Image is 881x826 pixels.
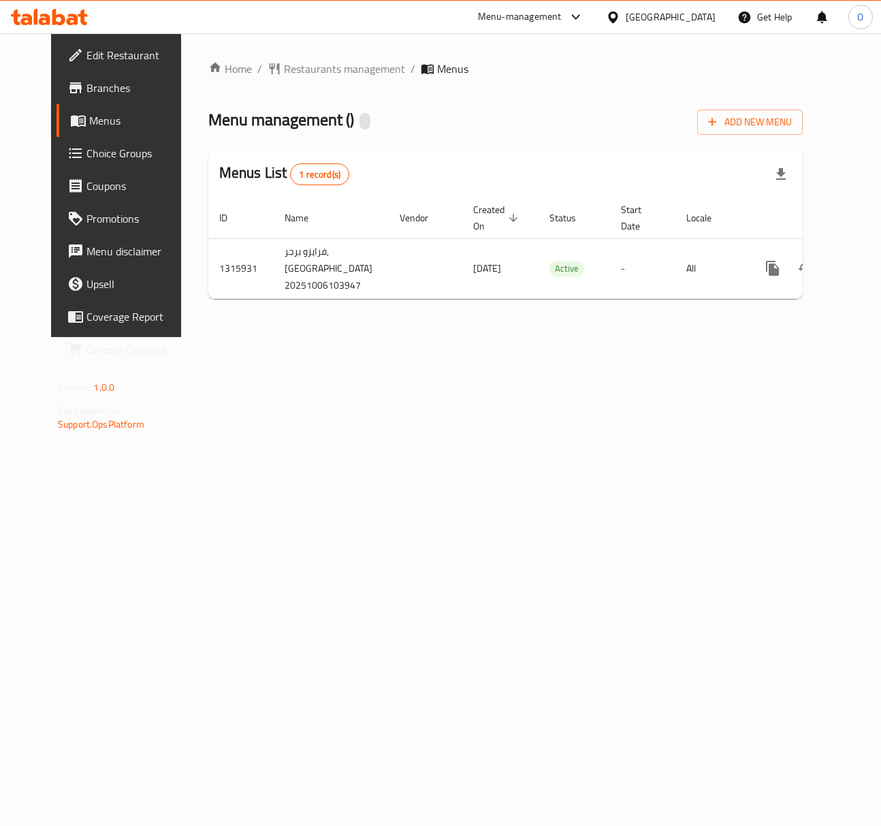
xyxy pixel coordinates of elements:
h2: Menus List [219,163,349,185]
button: Add New Menu [697,110,803,135]
span: Name [285,210,326,226]
span: Restaurants management [284,61,405,77]
span: Coupons [86,178,187,194]
span: 1.0.0 [93,379,114,396]
button: more [756,252,789,285]
span: 1 record(s) [291,168,349,181]
span: Active [549,261,584,276]
a: Promotions [57,202,198,235]
div: Total records count [290,163,349,185]
a: Menu disclaimer [57,235,198,268]
span: Status [549,210,594,226]
a: Coupons [57,170,198,202]
span: ID [219,210,245,226]
span: Menu management ( ) [208,104,354,135]
span: Locale [686,210,729,226]
span: Get support on: [58,402,121,419]
span: Menus [437,61,468,77]
li: / [411,61,415,77]
button: Change Status [789,252,822,285]
a: Branches [57,72,198,104]
a: Home [208,61,252,77]
span: Grocery Checklist [86,341,187,358]
td: All [675,238,746,298]
span: [DATE] [473,259,501,277]
div: [GEOGRAPHIC_DATA] [626,10,716,25]
a: Grocery Checklist [57,333,198,366]
span: Coverage Report [86,308,187,325]
span: Menu disclaimer [86,243,187,259]
td: فرايزو برجر,[GEOGRAPHIC_DATA] 20251006103947 [274,238,389,298]
li: / [257,61,262,77]
a: Upsell [57,268,198,300]
span: Promotions [86,210,187,227]
a: Coverage Report [57,300,198,333]
div: Active [549,261,584,277]
div: Export file [765,158,797,191]
a: Restaurants management [268,61,405,77]
span: O [857,10,863,25]
td: 1315931 [208,238,274,298]
a: Menus [57,104,198,137]
span: Upsell [86,276,187,292]
a: Edit Restaurant [57,39,198,72]
td: - [610,238,675,298]
span: Add New Menu [708,114,792,131]
nav: breadcrumb [208,61,803,77]
a: Choice Groups [57,137,198,170]
span: Menus [89,112,187,129]
span: Vendor [400,210,446,226]
a: Support.OpsPlatform [58,415,144,433]
span: Created On [473,202,522,234]
span: Choice Groups [86,145,187,161]
span: Branches [86,80,187,96]
div: Menu-management [478,9,562,25]
span: Version: [58,379,91,396]
span: Start Date [621,202,659,234]
span: Edit Restaurant [86,47,187,63]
